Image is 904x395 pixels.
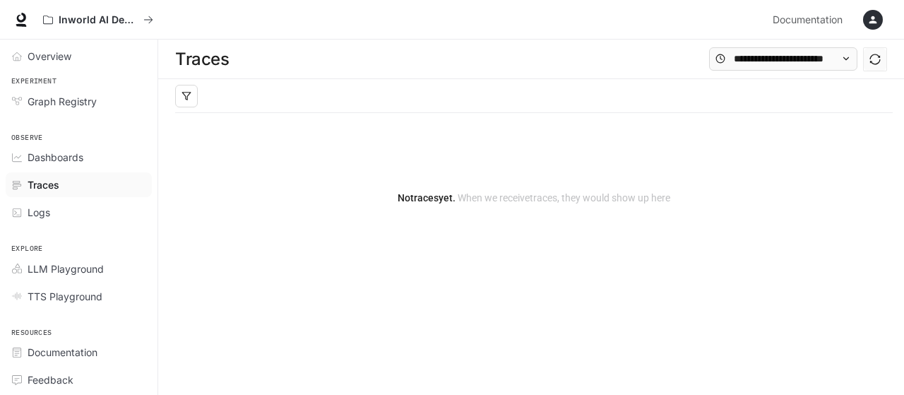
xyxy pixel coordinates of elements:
span: Dashboards [28,150,83,165]
span: Overview [28,49,71,64]
span: Feedback [28,372,73,387]
p: Inworld AI Demos [59,14,138,26]
span: Documentation [773,11,843,29]
a: Documentation [767,6,853,34]
span: LLM Playground [28,261,104,276]
a: Documentation [6,340,152,365]
span: Documentation [28,345,97,360]
span: Traces [28,177,59,192]
a: Feedback [6,367,152,392]
h1: Traces [175,45,229,73]
span: Graph Registry [28,94,97,109]
span: TTS Playground [28,289,102,304]
a: Dashboards [6,145,152,170]
a: Traces [6,172,152,197]
a: Graph Registry [6,89,152,114]
article: No traces yet. [398,190,670,206]
a: LLM Playground [6,257,152,281]
button: All workspaces [37,6,160,34]
span: Logs [28,205,50,220]
span: When we receive traces , they would show up here [456,192,670,204]
a: Logs [6,200,152,225]
span: sync [869,54,881,65]
a: TTS Playground [6,284,152,309]
a: Overview [6,44,152,69]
